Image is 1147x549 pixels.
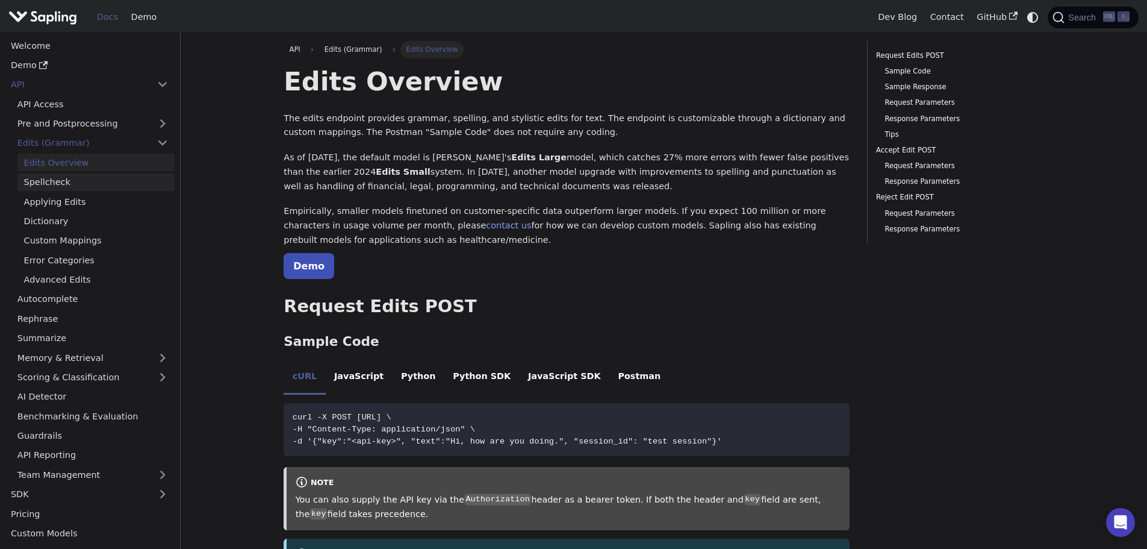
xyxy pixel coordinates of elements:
p: As of [DATE], the default model is [PERSON_NAME]'s model, which catches 27% more errors with fewe... [284,151,850,193]
a: Sapling.ai [8,8,81,26]
kbd: K [1117,11,1130,22]
button: Search (Ctrl+K) [1048,7,1138,28]
a: SDK [4,486,151,503]
a: Demo [4,57,175,74]
a: Reject Edit POST [876,192,1039,203]
a: Autocomplete [11,290,175,308]
span: Edits (Grammar) [319,41,387,58]
a: Request Parameters [884,160,1035,172]
h2: Request Edits POST [284,296,850,318]
a: GitHub [970,8,1024,27]
li: Postman [609,361,670,395]
a: API [4,76,151,93]
a: Tips [884,129,1035,140]
li: JavaScript [326,361,393,395]
strong: Edits Small [376,167,430,177]
a: Pre and Postprocessing [11,115,175,133]
li: Python SDK [444,361,520,395]
a: Team Management [11,466,175,483]
a: Rephrase [11,310,175,327]
a: Edits Overview [17,154,175,171]
a: Welcome [4,37,175,54]
nav: Breadcrumbs [284,41,850,58]
code: Authorization [464,494,531,506]
a: Sample Response [884,81,1035,93]
a: Dictionary [17,213,175,230]
p: Empirically, smaller models finetuned on customer-specific data outperform larger models. If you ... [284,204,850,247]
img: Sapling.ai [8,8,77,26]
code: key [744,494,761,506]
a: Response Parameters [884,176,1035,187]
div: note [296,476,841,491]
button: Switch between dark and light mode (currently system mode) [1024,8,1042,26]
a: Benchmarking & Evaluation [11,407,175,425]
li: JavaScript SDK [520,361,610,395]
a: Request Parameters [884,97,1035,108]
span: -d '{"key":"<api-key>", "text":"Hi, how are you doing.", "session_id": "test session"}' [293,437,722,446]
a: API Reporting [11,447,175,464]
span: Search [1065,13,1103,22]
a: Contact [924,8,971,27]
a: API Access [11,95,175,113]
a: API [284,41,306,58]
a: Pricing [4,505,175,522]
span: -H "Content-Type: application/json" \ [293,425,475,434]
a: Accept Edit POST [876,145,1039,156]
li: Python [393,361,444,395]
p: You can also supply the API key via the header as a bearer token. If both the header and field ar... [296,493,841,522]
p: The edits endpoint provides grammar, spelling, and stylistic edits for text. The endpoint is cust... [284,111,850,140]
a: Guardrails [11,427,175,445]
a: Demo [125,8,163,27]
div: Open Intercom Messenger [1106,508,1135,537]
a: Summarize [11,330,175,347]
a: Custom Models [4,525,175,542]
a: Demo [284,253,334,279]
a: Advanced Edits [17,271,175,289]
strong: Edits Large [511,152,567,162]
a: Docs [90,8,125,27]
code: key [309,508,327,520]
span: API [290,45,300,54]
a: Spellcheck [17,174,175,191]
a: Error Categories [17,251,175,269]
li: cURL [284,361,325,395]
a: Dev Blog [871,8,923,27]
a: AI Detector [11,388,175,406]
span: curl -X POST [URL] \ [293,413,391,422]
button: Expand sidebar category 'SDK' [151,486,175,503]
a: Memory & Retrieval [11,349,175,366]
a: Sample Code [884,66,1035,77]
a: Scoring & Classification [11,369,175,386]
h3: Sample Code [284,334,850,350]
button: Collapse sidebar category 'API' [151,76,175,93]
a: Response Parameters [884,224,1035,235]
a: Request Edits POST [876,50,1039,61]
a: contact us [486,221,531,230]
h1: Edits Overview [284,65,850,98]
a: Edits (Grammar) [11,134,175,152]
a: Response Parameters [884,113,1035,125]
a: Applying Edits [17,193,175,210]
span: Edits Overview [400,41,464,58]
a: Request Parameters [884,208,1035,219]
a: Custom Mappings [17,232,175,249]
